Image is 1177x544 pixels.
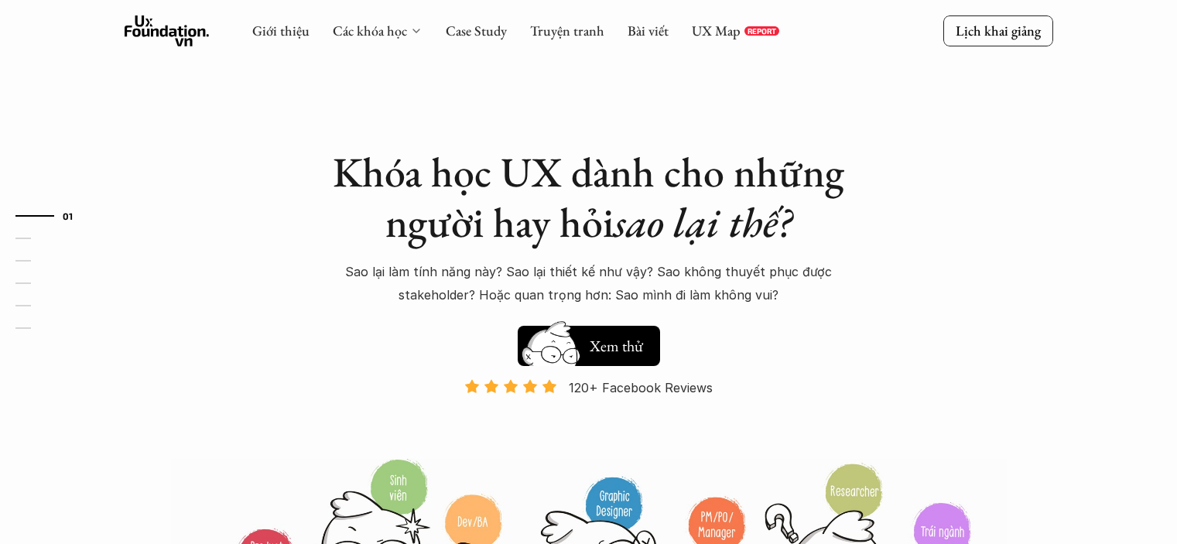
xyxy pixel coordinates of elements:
[333,22,407,39] a: Các khóa học
[446,22,507,39] a: Case Study
[943,15,1053,46] a: Lịch khai giảng
[63,210,74,221] strong: 01
[518,318,660,366] a: Xem thử
[15,207,89,225] a: 01
[569,376,713,399] p: 120+ Facebook Reviews
[614,195,792,249] em: sao lại thế?
[956,22,1041,39] p: Lịch khai giảng
[318,147,860,248] h1: Khóa học UX dành cho những người hay hỏi
[748,26,776,36] p: REPORT
[318,260,860,307] p: Sao lại làm tính năng này? Sao lại thiết kế như vậy? Sao không thuyết phục được stakeholder? Hoặc...
[692,22,741,39] a: UX Map
[530,22,604,39] a: Truyện tranh
[451,378,727,457] a: 120+ Facebook Reviews
[587,335,645,357] h5: Xem thử
[628,22,669,39] a: Bài viết
[252,22,310,39] a: Giới thiệu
